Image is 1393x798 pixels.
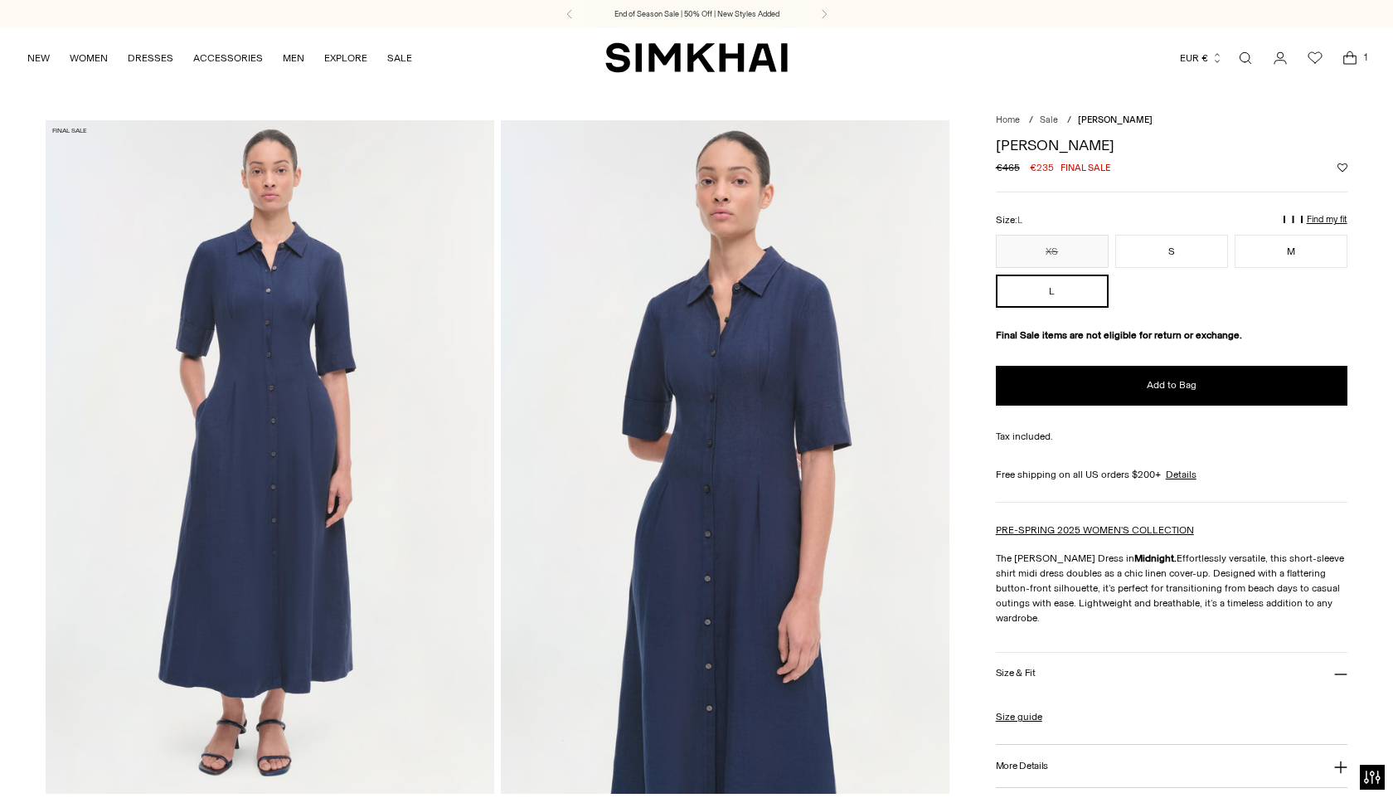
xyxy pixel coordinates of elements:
span: Add to Bag [1147,378,1196,392]
img: Claudine Dress [501,120,949,793]
div: Free shipping on all US orders $200+ [996,467,1347,482]
label: Size: [996,212,1022,228]
button: Add to Wishlist [1337,163,1347,173]
s: €465 [996,160,1020,175]
a: EXPLORE [324,40,367,76]
a: PRE-SPRING 2025 WOMEN'S COLLECTION [996,524,1194,536]
a: Size guide [996,709,1042,724]
a: Open search modal [1229,41,1262,75]
a: SALE [387,40,412,76]
button: More Details [996,745,1347,787]
span: 1 [1358,50,1373,65]
button: EUR € [1180,40,1223,76]
button: Add to Bag [996,366,1347,406]
a: WOMEN [70,40,108,76]
p: The [PERSON_NAME] Dress in Effortlessly versatile, this short-sleeve shirt midi dress doubles as ... [996,551,1347,625]
div: Tax included. [996,429,1347,444]
span: L [1017,215,1022,226]
a: Sale [1040,114,1058,125]
a: SIMKHAI [605,41,788,74]
a: Details [1166,467,1196,482]
h3: Size & Fit [996,668,1036,679]
span: [PERSON_NAME] [1078,114,1153,125]
span: €235 [1030,160,1054,175]
button: L [996,275,1109,308]
a: NEW [27,40,50,76]
h1: [PERSON_NAME] [996,138,1347,153]
button: M [1235,235,1347,268]
a: MEN [283,40,304,76]
button: S [1115,235,1228,268]
nav: breadcrumbs [996,114,1347,128]
strong: Final Sale items are not eligible for return or exchange. [996,329,1242,341]
h3: More Details [996,761,1048,771]
strong: Midnight. [1134,552,1177,564]
a: DRESSES [128,40,173,76]
iframe: Gorgias live chat messenger [1310,720,1376,781]
button: Size & Fit [996,653,1347,695]
a: Home [996,114,1020,125]
button: XS [996,235,1109,268]
a: Go to the account page [1264,41,1297,75]
img: Claudine Dress [46,120,494,793]
div: / [1067,114,1071,128]
a: Wishlist [1298,41,1332,75]
div: / [1029,114,1033,128]
a: Open cart modal [1333,41,1366,75]
a: End of Season Sale | 50% Off | New Styles Added [614,8,779,20]
a: ACCESSORIES [193,40,263,76]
